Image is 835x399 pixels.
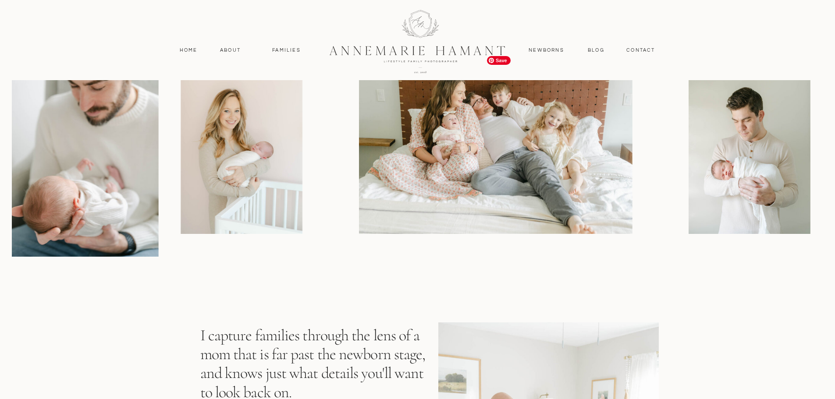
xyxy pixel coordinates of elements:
[586,46,607,54] a: Blog
[267,46,306,54] a: Families
[176,46,202,54] a: Home
[622,46,660,54] a: contact
[487,56,511,65] span: Save
[218,46,243,54] a: About
[526,46,568,54] a: Newborns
